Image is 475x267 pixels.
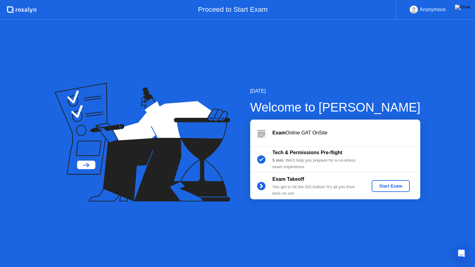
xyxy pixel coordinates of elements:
div: : We’ll help you prepare for a no-stress exam experience [272,157,362,170]
div: Anonymous [420,6,446,14]
button: Start Exam [372,180,410,192]
div: Online GAT OnSite [272,129,420,137]
b: Tech & Permissions Pre-flight [272,150,342,155]
div: Welcome to [PERSON_NAME] [250,98,421,117]
b: Exam Takeoff [272,176,304,182]
div: Start Exam [374,184,407,189]
div: You get to hit the GO button! It’s all you from here on out [272,184,362,197]
b: Exam [272,130,286,135]
div: [DATE] [250,87,421,95]
b: 5 min [272,158,284,163]
div: Open Intercom Messenger [454,246,469,261]
img: Close [455,5,470,10]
